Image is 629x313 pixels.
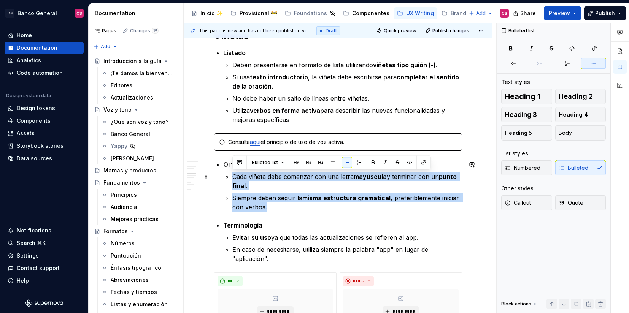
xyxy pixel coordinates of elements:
button: Publish [584,6,626,20]
button: Notifications [5,224,84,237]
a: ¿Qué son voz y tono? [98,116,180,128]
div: Marcas y productos [103,167,156,174]
span: Callout [505,199,531,207]
p: En caso de necesitarse, utiliza siempre la palabra "app" en lugar de "aplicación". [232,245,462,263]
a: Actualizaciones [98,92,180,104]
span: Preview [549,9,570,17]
button: Add [467,8,495,19]
span: Heading 1 [505,93,540,100]
div: Mejores prácticas [111,215,159,223]
a: Yappy [98,140,180,152]
div: Números [111,240,135,247]
a: Números [98,237,180,250]
div: Data sources [17,155,52,162]
a: Voz y tono [91,104,180,116]
a: Brand [438,7,478,19]
div: Notifications [17,227,51,234]
div: Analytics [17,57,41,64]
strong: completar el sentido de la oración [232,73,461,90]
a: Editores [98,79,180,92]
span: Share [520,9,536,17]
div: CS [76,10,82,16]
div: Editores [111,82,132,89]
div: Énfasis tipográfico [111,264,161,272]
a: Abreviaciones [98,274,180,286]
button: Search ⌘K [5,237,84,249]
div: Other styles [501,185,534,192]
p: No debe haber un salto de líneas entre viñetas. [232,94,462,103]
a: Mejores prácticas [98,213,180,225]
a: Data sources [5,152,84,164]
button: Callout [501,195,552,210]
div: Foundations [294,9,327,17]
a: Énfasis tipográfico [98,262,180,274]
a: Assets [5,127,84,139]
div: Contact support [17,264,60,272]
p: Utiliza para describir las nuevas funcionalidades y mejoras específicas [232,106,462,124]
span: Numbered [505,164,540,172]
div: Code automation [17,69,63,77]
p: Si usa , la viñeta debe escribirse para . [232,73,462,91]
div: Block actions [501,301,531,307]
div: Components [17,117,51,125]
a: Marcas y productos [91,164,180,177]
div: Page tree [188,6,465,21]
span: Add [476,10,486,16]
div: Inicio ✨ [200,9,223,17]
a: Componentes [340,7,392,19]
p: Cada viñeta debe comenzar con una letra y terminar con un . [232,172,462,190]
span: Publish changes [432,28,469,34]
button: Heading 4 [555,107,606,122]
div: Provisional 🚧 [240,9,277,17]
p: Deben presentarse en formato de lista utilizando . [232,60,462,70]
strong: texto introductorio [250,73,308,81]
div: Documentation [17,44,57,52]
a: ¡Te damos la bienvenida! 🚀 [98,67,180,79]
button: Add [91,41,120,52]
div: Settings [17,252,39,259]
div: Abreviaciones [111,276,149,284]
div: Banco General [111,130,150,138]
a: Code automation [5,67,84,79]
button: Heading 2 [555,89,606,104]
button: Body [555,125,606,141]
div: Listas y enumeración [111,300,168,308]
div: Introducción a la guía [103,57,162,65]
div: Design system data [6,93,51,99]
strong: Terminología [223,221,262,229]
div: Formatos [103,228,128,235]
span: Heading 5 [505,129,532,137]
div: Pages [94,28,116,34]
div: Changes [130,28,159,34]
a: Fundamentos [91,177,180,189]
a: Listas y enumeración [98,298,180,310]
strong: punto final [232,173,458,190]
div: Consulta el principio de uso de voz activa. [228,138,457,146]
div: Block actions [501,299,538,309]
strong: Evitar su uso [232,234,271,241]
strong: viñetas tipo guión (-) [373,61,436,69]
div: Storybook stories [17,142,64,150]
a: Settings [5,250,84,262]
div: List styles [501,150,528,157]
button: Share [509,6,541,20]
div: Search ⌘K [17,239,46,247]
a: Foundations [282,7,338,19]
button: Quick preview [374,25,420,36]
span: Body [559,129,572,137]
div: Documentation [95,9,180,17]
div: Assets [17,130,35,137]
a: Provisional 🚧 [227,7,280,19]
a: [PERSON_NAME] [98,152,180,164]
strong: Ortografía y gramática [223,161,294,168]
div: UX Writing [406,9,434,17]
span: This page is new and has not been published yet. [199,28,310,34]
span: Heading 3 [505,111,537,119]
button: Numbered [501,160,552,175]
a: Home [5,29,84,41]
div: ¡Te damos la bienvenida! 🚀 [111,70,173,77]
div: CS [502,10,507,16]
strong: misma estructura gramatical [302,194,391,202]
div: ¿Qué son voz y tono? [111,118,168,126]
a: Components [5,115,84,127]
